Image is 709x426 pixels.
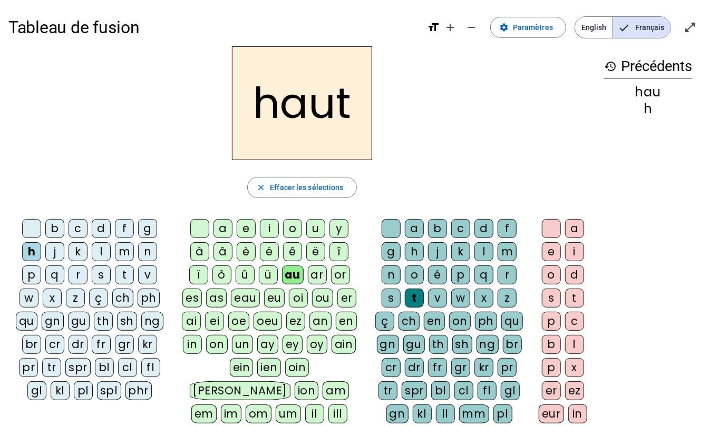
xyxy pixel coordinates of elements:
[307,335,327,354] div: oy
[565,289,584,308] div: t
[22,265,41,284] div: p
[69,242,88,261] div: k
[42,312,64,331] div: gn
[565,219,584,238] div: a
[451,242,470,261] div: k
[115,242,134,261] div: m
[232,335,253,354] div: un
[399,312,420,331] div: ch
[568,404,587,423] div: in
[283,242,302,261] div: ê
[382,265,401,284] div: n
[283,219,302,238] div: o
[182,289,202,308] div: es
[189,265,208,284] div: ï
[499,23,509,32] mat-icon: settings
[474,265,493,284] div: q
[92,265,111,284] div: s
[604,60,617,73] mat-icon: history
[451,289,470,308] div: w
[452,335,472,354] div: sh
[92,219,111,238] div: d
[542,381,561,400] div: er
[604,86,692,98] div: hau
[16,312,37,331] div: qu
[382,242,401,261] div: g
[539,404,564,423] div: eur
[565,312,584,331] div: c
[236,265,255,284] div: û
[231,289,260,308] div: eau
[382,358,401,377] div: cr
[51,381,70,400] div: kl
[328,404,347,423] div: ill
[117,312,137,331] div: sh
[68,312,90,331] div: gu
[74,381,93,400] div: pl
[138,242,157,261] div: n
[247,177,356,198] button: Effacer les sélections
[503,335,522,354] div: br
[451,358,470,377] div: gr
[232,46,372,160] h2: haut
[498,265,517,284] div: r
[498,358,517,377] div: pr
[92,242,111,261] div: l
[405,265,424,284] div: o
[282,265,304,284] div: au
[498,289,517,308] div: z
[45,265,64,284] div: q
[565,242,584,261] div: i
[115,335,134,354] div: gr
[45,335,64,354] div: cr
[429,335,448,354] div: th
[213,219,232,238] div: a
[190,381,290,400] div: [PERSON_NAME]
[183,335,202,354] div: in
[431,381,450,400] div: bl
[604,103,692,115] div: h
[440,17,461,38] button: Augmenter la taille de la police
[141,312,163,331] div: ng
[228,312,249,331] div: oe
[542,312,561,331] div: p
[542,358,561,377] div: p
[213,242,232,261] div: â
[461,17,482,38] button: Diminuer la taille de la police
[501,381,520,400] div: gl
[478,381,497,400] div: fl
[138,335,157,354] div: kr
[285,358,309,377] div: oin
[490,17,566,38] button: Paramètres
[329,219,348,238] div: y
[205,312,224,331] div: ei
[329,242,348,261] div: î
[477,335,499,354] div: ng
[69,335,88,354] div: dr
[270,181,343,194] span: Effacer les sélections
[115,265,134,284] div: t
[308,265,327,284] div: ar
[305,404,324,423] div: il
[138,289,160,308] div: ph
[428,358,447,377] div: fr
[264,289,285,308] div: eu
[8,11,419,44] h1: Tableau de fusion
[436,404,455,423] div: ll
[276,404,301,423] div: um
[257,358,281,377] div: ien
[565,358,584,377] div: x
[424,312,445,331] div: en
[20,289,38,308] div: w
[501,312,523,331] div: qu
[444,21,457,34] mat-icon: add
[428,265,447,284] div: é
[190,242,209,261] div: à
[69,219,88,238] div: c
[115,219,134,238] div: f
[459,404,489,423] div: mm
[428,219,447,238] div: b
[260,219,279,238] div: i
[257,335,278,354] div: ay
[474,358,493,377] div: kr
